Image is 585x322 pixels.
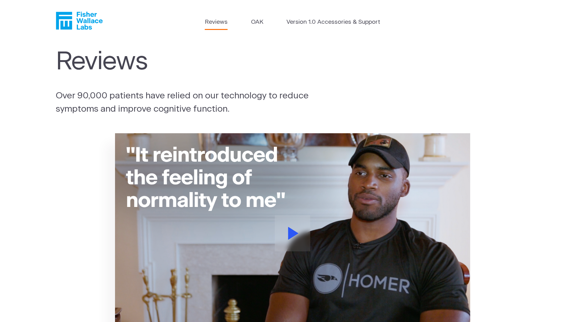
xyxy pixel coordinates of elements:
[56,47,322,77] h1: Reviews
[251,18,263,27] a: OAK
[56,12,103,30] a: Fisher Wallace
[288,227,299,240] svg: Play
[56,89,325,116] p: Over 90,000 patients have relied on our technology to reduce symptoms and improve cognitive funct...
[286,18,380,27] a: Version 1.0 Accessories & Support
[205,18,228,27] a: Reviews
